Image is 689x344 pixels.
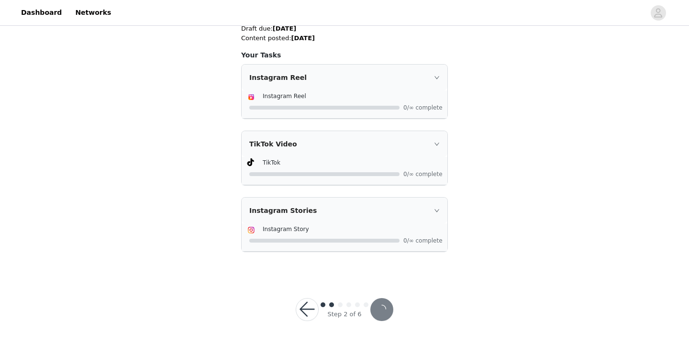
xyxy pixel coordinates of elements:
[434,208,440,213] i: icon: right
[434,141,440,147] i: icon: right
[247,226,255,234] img: Instagram Icon
[241,25,296,32] span: Draft due:
[241,50,448,60] h4: Your Tasks
[242,198,447,223] div: icon: rightInstagram Stories
[403,238,442,244] span: 0/∞ complete
[263,159,280,166] span: TikTok
[273,25,296,32] strong: [DATE]
[403,105,442,111] span: 0/∞ complete
[434,75,440,80] i: icon: right
[247,93,255,101] img: Instagram Reels Icon
[15,2,67,23] a: Dashboard
[291,34,315,42] strong: [DATE]
[69,2,117,23] a: Networks
[327,310,361,319] div: Step 2 of 6
[654,5,663,21] div: avatar
[241,34,317,42] span: Content posted:
[263,226,309,233] span: Instagram Story
[403,171,442,177] span: 0/∞ complete
[242,65,447,90] div: icon: rightInstagram Reel
[263,93,306,100] span: Instagram Reel
[242,131,447,157] div: icon: rightTikTok Video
